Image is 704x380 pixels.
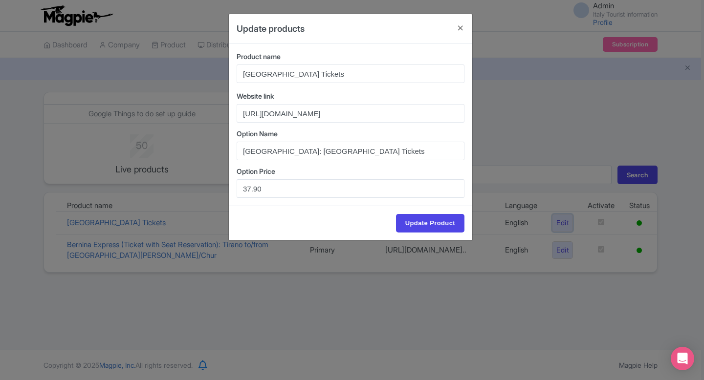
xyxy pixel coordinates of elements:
[237,179,464,198] input: Options Price
[237,52,281,61] span: Product name
[449,14,472,42] button: Close
[237,167,275,175] span: Option Price
[237,64,464,83] input: Product name
[237,22,305,35] h4: Update products
[396,214,464,232] input: Update Product
[237,104,464,123] input: Website link
[237,129,278,138] span: Option Name
[237,142,464,160] input: Options name
[671,347,694,370] div: Open Intercom Messenger
[237,92,274,100] span: Website link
